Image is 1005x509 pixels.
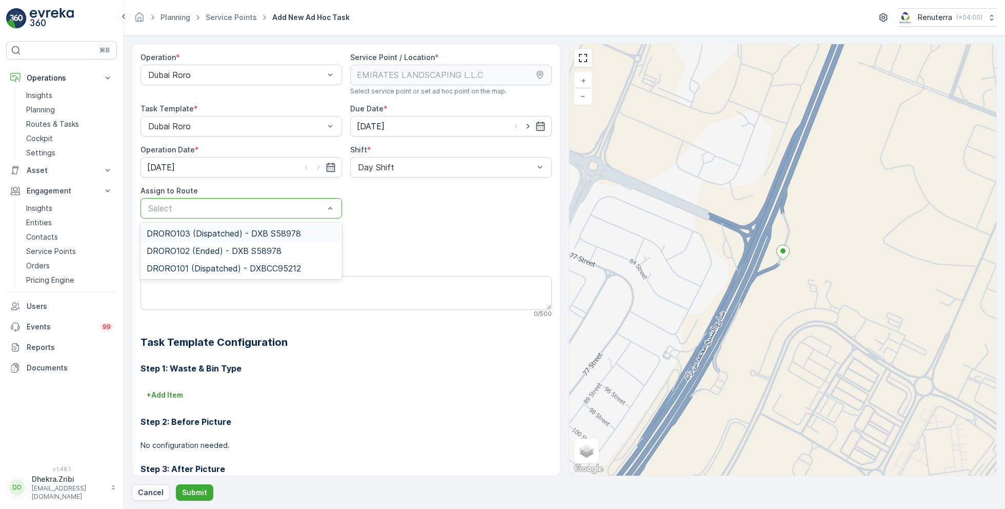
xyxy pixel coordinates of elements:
[26,119,79,129] p: Routes & Tasks
[22,273,117,287] a: Pricing Engine
[22,216,117,230] a: Entities
[147,229,301,238] span: DRORO103 (Dispatched) - DXB S58978
[30,8,74,29] img: logo_light-DOdMpM7g.png
[22,88,117,103] a: Insights
[350,145,367,154] label: Shift
[350,87,507,95] span: Select service point or set ad hoc point on the map.
[140,145,195,154] label: Operation Date
[26,275,74,285] p: Pricing Engine
[572,462,606,476] a: Open this area in Google Maps (opens a new window)
[918,12,952,23] p: Renuterra
[22,131,117,146] a: Cockpit
[32,484,106,501] p: [EMAIL_ADDRESS][DOMAIN_NAME]
[147,246,282,256] span: DRORO102 (Ended) - DXB S58978
[6,474,117,501] button: DDDhekra.Zribi[EMAIL_ADDRESS][DOMAIN_NAME]
[575,88,591,104] a: Zoom Out
[26,90,52,101] p: Insights
[140,157,342,178] input: dd/mm/yyyy
[140,440,552,451] p: No configuration needed.
[22,259,117,273] a: Orders
[270,12,352,23] span: Add New Ad Hoc Task
[27,342,113,353] p: Reports
[27,73,96,83] p: Operations
[898,8,997,27] button: Renuterra(+04:00)
[350,116,552,136] input: dd/mm/yyyy
[26,133,53,144] p: Cockpit
[140,186,198,195] label: Assign to Route
[182,487,207,498] p: Submit
[575,73,591,88] a: Zoom In
[27,165,96,175] p: Asset
[140,416,552,428] h3: Step 2: Before Picture
[9,479,25,496] div: DD
[32,474,106,484] p: Dhekra.Zribi
[132,484,170,501] button: Cancel
[6,466,117,472] span: v 1.48.1
[138,487,164,498] p: Cancel
[898,12,914,23] img: Screenshot_2024-07-26_at_13.33.01.png
[27,322,94,332] p: Events
[22,117,117,131] a: Routes & Tasks
[140,53,176,62] label: Operation
[26,218,52,228] p: Entities
[26,246,76,257] p: Service Points
[350,53,435,62] label: Service Point / Location
[6,181,117,201] button: Engagement
[140,463,552,475] h3: Step 3: After Picture
[99,46,110,54] p: ⌘B
[103,323,111,331] p: 99
[6,317,117,337] a: Events99
[148,202,324,214] p: Select
[575,440,598,462] a: Layers
[22,103,117,117] a: Planning
[147,264,301,273] span: DRORO101 (Dispatched) - DXBCC95212
[6,337,117,358] a: Reports
[581,76,586,85] span: +
[27,363,113,373] p: Documents
[140,335,552,350] h2: Task Template Configuration
[160,13,190,22] a: Planning
[206,13,257,22] a: Service Points
[6,160,117,181] button: Asset
[350,65,552,85] input: EMIRATES LANDSCAPING L.L.C
[6,358,117,378] a: Documents
[6,296,117,317] a: Users
[140,104,194,113] label: Task Template
[140,362,552,375] h3: Step 1: Waste & Bin Type
[27,186,96,196] p: Engagement
[350,104,384,113] label: Due Date
[6,68,117,88] button: Operations
[22,244,117,259] a: Service Points
[572,462,606,476] img: Google
[27,301,113,311] p: Users
[26,232,58,242] p: Contacts
[140,387,189,403] button: +Add Item
[22,146,117,160] a: Settings
[22,201,117,216] a: Insights
[6,8,27,29] img: logo
[134,15,145,24] a: Homepage
[956,13,982,22] p: ( +04:00 )
[580,91,586,100] span: −
[26,148,55,158] p: Settings
[26,105,55,115] p: Planning
[26,203,52,213] p: Insights
[26,261,50,271] p: Orders
[176,484,213,501] button: Submit
[147,390,183,400] p: + Add Item
[22,230,117,244] a: Contacts
[575,50,591,66] a: View Fullscreen
[534,310,552,318] p: 0 / 500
